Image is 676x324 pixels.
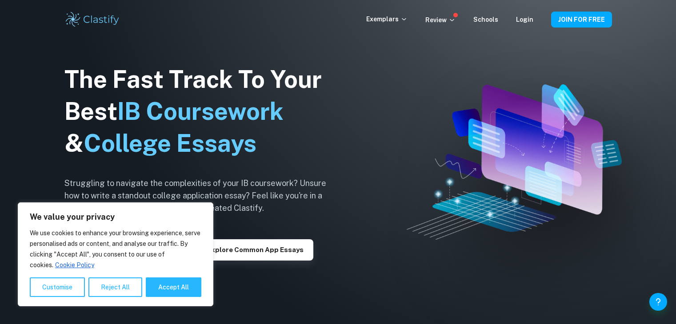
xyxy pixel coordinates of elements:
[88,277,142,297] button: Reject All
[117,97,284,125] span: IB Coursework
[425,15,456,25] p: Review
[64,11,121,28] img: Clastify logo
[366,14,408,24] p: Exemplars
[516,16,533,23] a: Login
[197,245,313,253] a: Explore Common App essays
[84,129,256,157] span: College Essays
[146,277,201,297] button: Accept All
[30,228,201,270] p: We use cookies to enhance your browsing experience, serve personalised ads or content, and analys...
[407,84,622,240] img: Clastify hero
[30,212,201,222] p: We value your privacy
[551,12,612,28] button: JOIN FOR FREE
[18,202,213,306] div: We value your privacy
[64,177,340,214] h6: Struggling to navigate the complexities of your IB coursework? Unsure how to write a standout col...
[649,293,667,311] button: Help and Feedback
[473,16,498,23] a: Schools
[30,277,85,297] button: Customise
[197,239,313,261] button: Explore Common App essays
[64,63,340,159] h1: The Fast Track To Your Best &
[55,261,95,269] a: Cookie Policy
